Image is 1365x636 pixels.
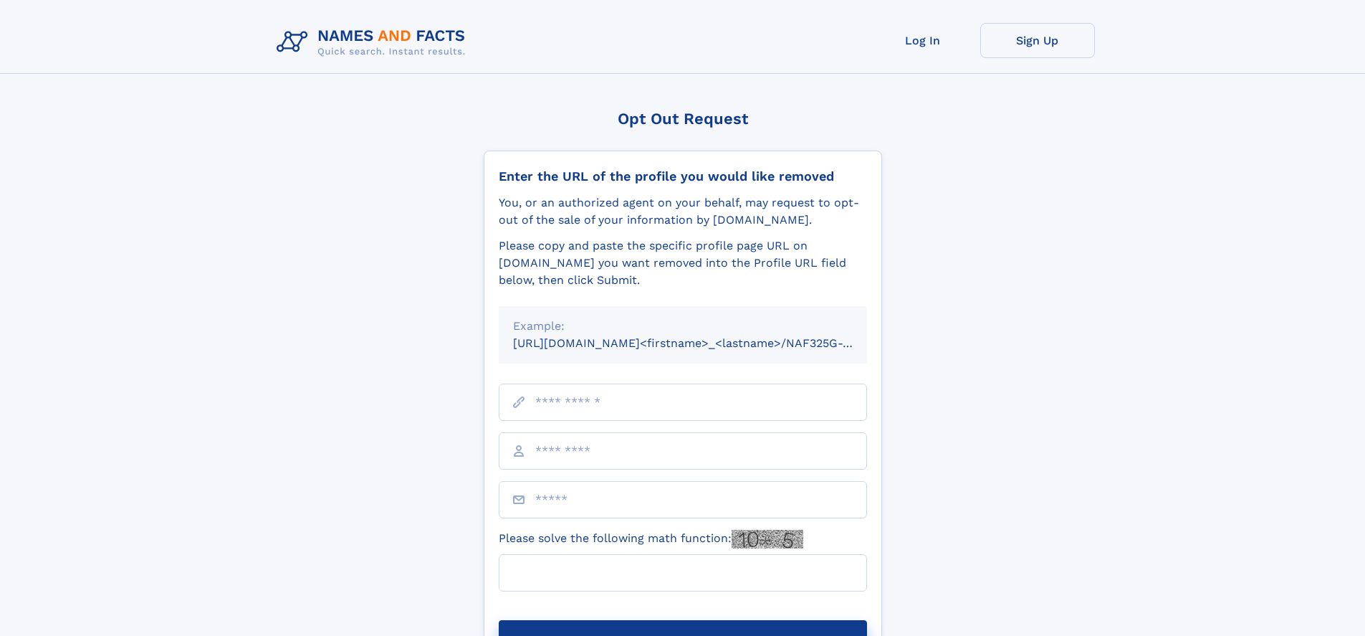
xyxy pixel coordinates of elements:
[499,237,867,289] div: Please copy and paste the specific profile page URL on [DOMAIN_NAME] you want removed into the Pr...
[866,23,980,58] a: Log In
[499,194,867,229] div: You, or an authorized agent on your behalf, may request to opt-out of the sale of your informatio...
[513,318,853,335] div: Example:
[271,23,477,62] img: Logo Names and Facts
[980,23,1095,58] a: Sign Up
[484,110,882,128] div: Opt Out Request
[513,336,894,350] small: [URL][DOMAIN_NAME]<firstname>_<lastname>/NAF325G-xxxxxxxx
[499,169,867,184] div: Enter the URL of the profile you would like removed
[499,530,803,549] label: Please solve the following math function:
